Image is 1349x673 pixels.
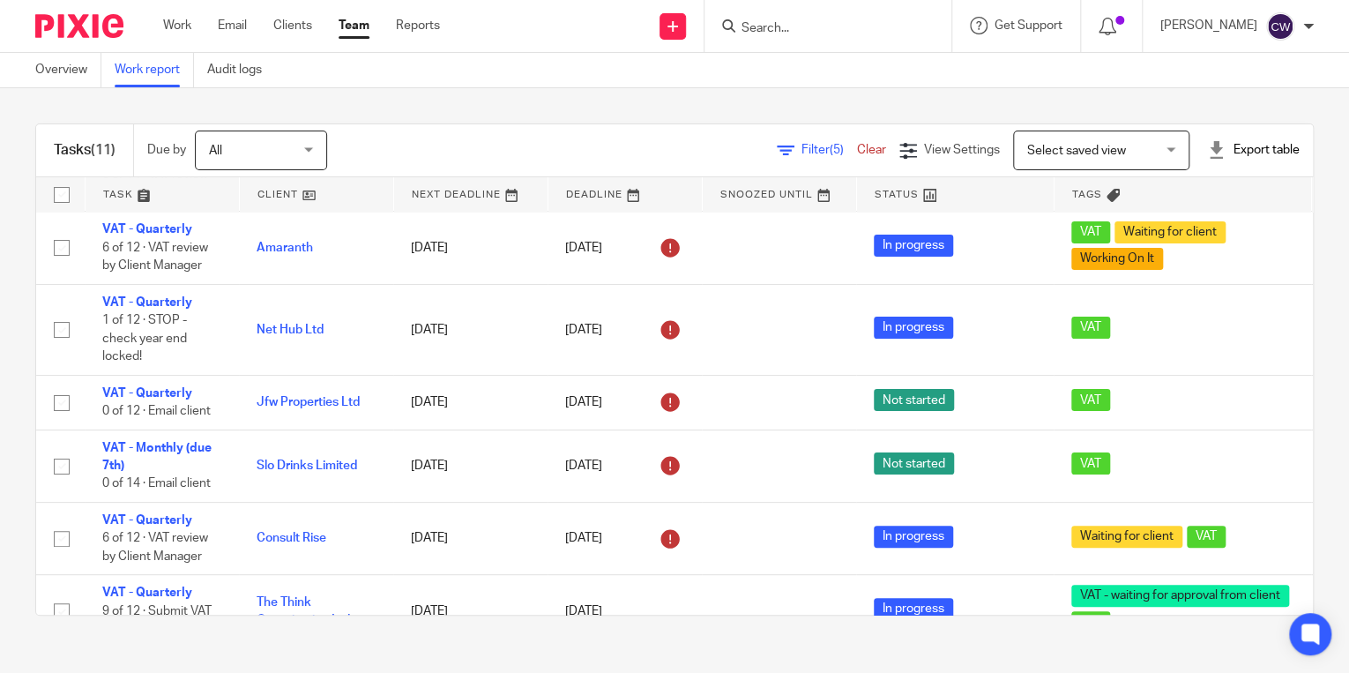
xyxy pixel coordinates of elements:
td: [DATE] [393,212,548,284]
span: In progress [874,235,953,257]
td: [DATE] [393,575,548,647]
div: [DATE] [565,388,684,416]
span: In progress [874,526,953,548]
span: Get Support [995,19,1062,32]
a: Amaranth [257,242,313,254]
span: In progress [874,317,953,339]
span: VAT [1071,221,1110,243]
span: Not started [874,389,954,411]
a: VAT - Quarterly [102,514,192,527]
a: Clients [273,17,312,34]
span: Waiting for client [1114,221,1226,243]
a: Slo Drinks Limited [257,460,357,472]
div: [DATE] [565,234,684,262]
a: VAT - Quarterly [102,296,192,309]
input: Search [740,21,898,37]
span: In progress [874,598,953,620]
td: [DATE] [393,430,548,502]
span: Working On It [1071,248,1163,270]
span: Waiting for client [1071,526,1182,548]
td: [DATE] [393,375,548,430]
div: Export table [1207,141,1300,159]
a: Clear [857,144,886,156]
div: [DATE] [565,452,684,480]
a: VAT - Quarterly [102,587,192,599]
span: (5) [830,144,844,156]
p: Due by [147,141,186,159]
a: VAT - Quarterly [102,223,192,236]
span: 0 of 14 · Email client [102,478,211,490]
div: [DATE] [565,525,684,553]
a: Net Hub Ltd [257,324,324,336]
a: Team [339,17,369,34]
span: All [209,145,222,157]
span: 6 of 12 · VAT review by Client Manager [102,242,208,273]
span: 9 of 12 · Submit VAT Return [102,605,212,636]
a: Work [163,17,191,34]
a: Consult Rise [257,532,326,544]
span: (11) [91,143,116,157]
a: Email [218,17,247,34]
p: [PERSON_NAME] [1160,17,1257,34]
img: svg%3E [1266,12,1294,41]
span: VAT [1187,526,1226,548]
a: Work report [115,53,194,87]
span: Not started [874,452,954,475]
a: VAT - Quarterly [102,387,192,400]
a: Audit logs [207,53,275,87]
span: 6 of 12 · VAT review by Client Manager [102,532,208,563]
span: VAT [1071,611,1110,633]
div: [DATE] [565,316,684,344]
td: [DATE] [393,284,548,375]
a: Jfw Properties Ltd [257,396,360,408]
td: [DATE] [393,502,548,574]
span: 0 of 12 · Email client [102,405,211,417]
span: Filter [801,144,857,156]
h1: Tasks [54,141,116,160]
span: VAT [1071,452,1110,475]
span: Tags [1072,190,1102,199]
div: [DATE] [565,602,684,620]
span: VAT [1071,317,1110,339]
img: Pixie [35,14,123,38]
span: VAT [1071,389,1110,411]
a: Reports [396,17,440,34]
span: VAT - waiting for approval from client [1071,585,1289,607]
span: Select saved view [1027,145,1126,157]
span: View Settings [924,144,1000,156]
a: VAT - Monthly (due 7th) [102,442,212,472]
span: 1 of 12 · STOP - check year end locked! [102,314,187,363]
a: The Think Organisation Ltd [257,596,350,626]
a: Overview [35,53,101,87]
